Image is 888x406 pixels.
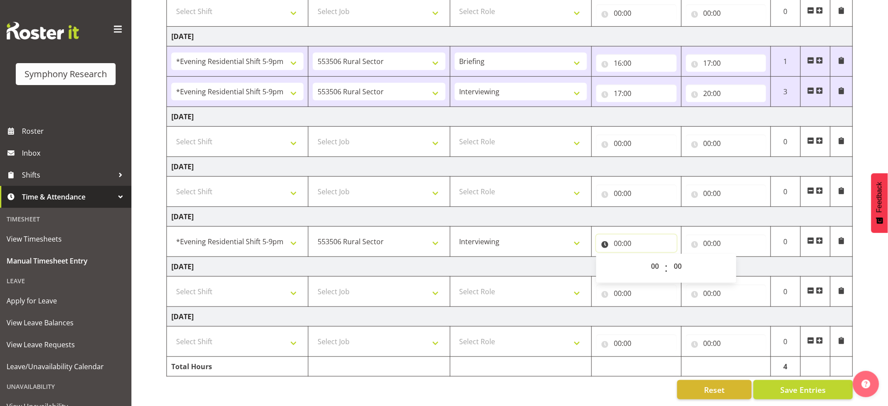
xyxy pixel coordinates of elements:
input: Click to select... [686,235,766,252]
button: Reset [677,380,752,399]
td: 1 [771,46,800,77]
input: Click to select... [686,85,766,102]
span: Inbox [22,146,127,160]
input: Click to select... [596,85,676,102]
input: Click to select... [596,285,676,302]
input: Click to select... [596,54,676,72]
input: Click to select... [686,185,766,202]
input: Click to select... [596,185,676,202]
input: Click to select... [596,4,676,22]
span: : [665,257,668,279]
div: Unavailability [2,378,129,395]
div: Symphony Research [25,68,107,81]
span: Feedback [876,182,884,213]
td: [DATE] [167,307,853,327]
a: Leave/Unavailability Calendar [2,356,129,378]
a: Manual Timesheet Entry [2,250,129,272]
td: 0 [771,327,800,357]
span: Manual Timesheet Entry [7,254,125,267]
td: [DATE] [167,27,853,46]
span: Time & Attendance [22,190,114,203]
span: View Timesheets [7,232,125,246]
input: Click to select... [686,54,766,72]
span: View Leave Balances [7,316,125,329]
div: Leave [2,272,129,290]
div: Timesheet [2,210,129,228]
td: [DATE] [167,107,853,127]
td: [DATE] [167,157,853,177]
td: [DATE] [167,207,853,227]
td: 0 [771,277,800,307]
td: 3 [771,77,800,107]
td: 0 [771,177,800,207]
span: Leave/Unavailability Calendar [7,360,125,373]
input: Click to select... [686,4,766,22]
input: Click to select... [596,235,676,252]
span: Apply for Leave [7,294,125,307]
a: View Leave Balances [2,312,129,334]
input: Click to select... [686,335,766,352]
td: 0 [771,227,800,257]
span: Roster [22,125,127,138]
td: [DATE] [167,257,853,277]
td: 0 [771,127,800,157]
button: Feedback - Show survey [871,173,888,233]
input: Click to select... [596,335,676,352]
input: Click to select... [596,135,676,152]
a: Apply for Leave [2,290,129,312]
span: Save Entries [780,384,826,395]
span: Shifts [22,168,114,182]
input: Click to select... [686,285,766,302]
td: 4 [771,357,800,377]
a: View Leave Requests [2,334,129,356]
img: help-xxl-2.png [862,380,870,388]
span: Reset [704,384,725,395]
button: Save Entries [754,380,853,399]
span: View Leave Requests [7,338,125,351]
td: Total Hours [167,357,308,377]
img: Rosterit website logo [7,22,79,39]
input: Click to select... [686,135,766,152]
a: View Timesheets [2,228,129,250]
